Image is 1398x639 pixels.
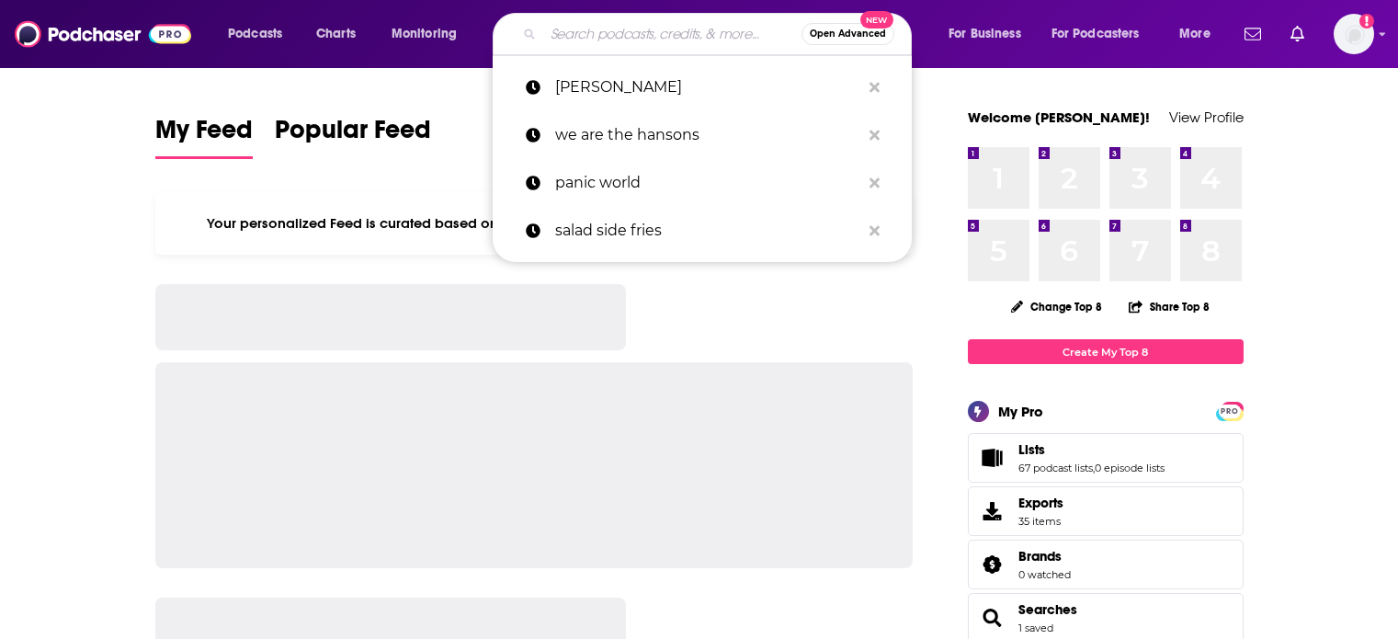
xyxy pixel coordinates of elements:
img: User Profile [1334,14,1374,54]
a: Searches [974,605,1011,631]
button: open menu [379,19,481,49]
a: Lists [1018,441,1165,458]
a: Show notifications dropdown [1237,18,1268,50]
a: Show notifications dropdown [1283,18,1312,50]
button: Show profile menu [1334,14,1374,54]
div: Search podcasts, credits, & more... [510,13,929,55]
a: 67 podcast lists [1018,462,1093,474]
a: 1 saved [1018,622,1053,634]
button: open menu [1166,19,1233,49]
p: panic world [555,159,860,207]
a: Popular Feed [275,114,431,159]
a: 0 episode lists [1095,462,1165,474]
a: Welcome [PERSON_NAME]! [968,108,1150,126]
span: Lists [1018,441,1045,458]
span: Brands [968,540,1244,589]
a: View Profile [1169,108,1244,126]
a: salad side fries [493,207,912,255]
button: Open AdvancedNew [801,23,894,45]
a: Create My Top 8 [968,339,1244,364]
span: Open Advanced [810,29,886,39]
a: Searches [1018,601,1077,618]
span: Logged in as NickG [1334,14,1374,54]
span: Exports [974,498,1011,524]
span: New [860,11,893,29]
a: Lists [974,445,1011,471]
span: Exports [1018,495,1063,511]
button: open menu [215,19,306,49]
a: [PERSON_NAME] [493,63,912,111]
span: 35 items [1018,515,1063,528]
img: Podchaser - Follow, Share and Rate Podcasts [15,17,191,51]
p: opperman [555,63,860,111]
span: Brands [1018,548,1062,565]
span: PRO [1219,405,1241,418]
button: open menu [936,19,1044,49]
input: Search podcasts, credits, & more... [543,19,801,49]
a: Brands [1018,548,1071,565]
span: Lists [968,433,1244,483]
span: More [1179,21,1210,47]
a: panic world [493,159,912,207]
div: Your personalized Feed is curated based on the Podcasts, Creators, Users, and Lists that you Follow. [155,192,914,255]
p: we are the hansons [555,111,860,159]
span: For Podcasters [1051,21,1140,47]
p: salad side fries [555,207,860,255]
a: PRO [1219,404,1241,417]
svg: Add a profile image [1359,14,1374,29]
a: Charts [304,19,367,49]
a: Exports [968,486,1244,536]
button: open menu [1040,19,1166,49]
div: My Pro [998,403,1043,420]
a: 0 watched [1018,568,1071,581]
span: For Business [949,21,1021,47]
a: we are the hansons [493,111,912,159]
a: Brands [974,552,1011,577]
span: Popular Feed [275,114,431,156]
span: My Feed [155,114,253,156]
button: Share Top 8 [1128,289,1210,325]
span: Monitoring [392,21,457,47]
button: Change Top 8 [1000,295,1114,318]
span: Podcasts [228,21,282,47]
a: My Feed [155,114,253,159]
span: Charts [316,21,356,47]
span: , [1093,462,1095,474]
